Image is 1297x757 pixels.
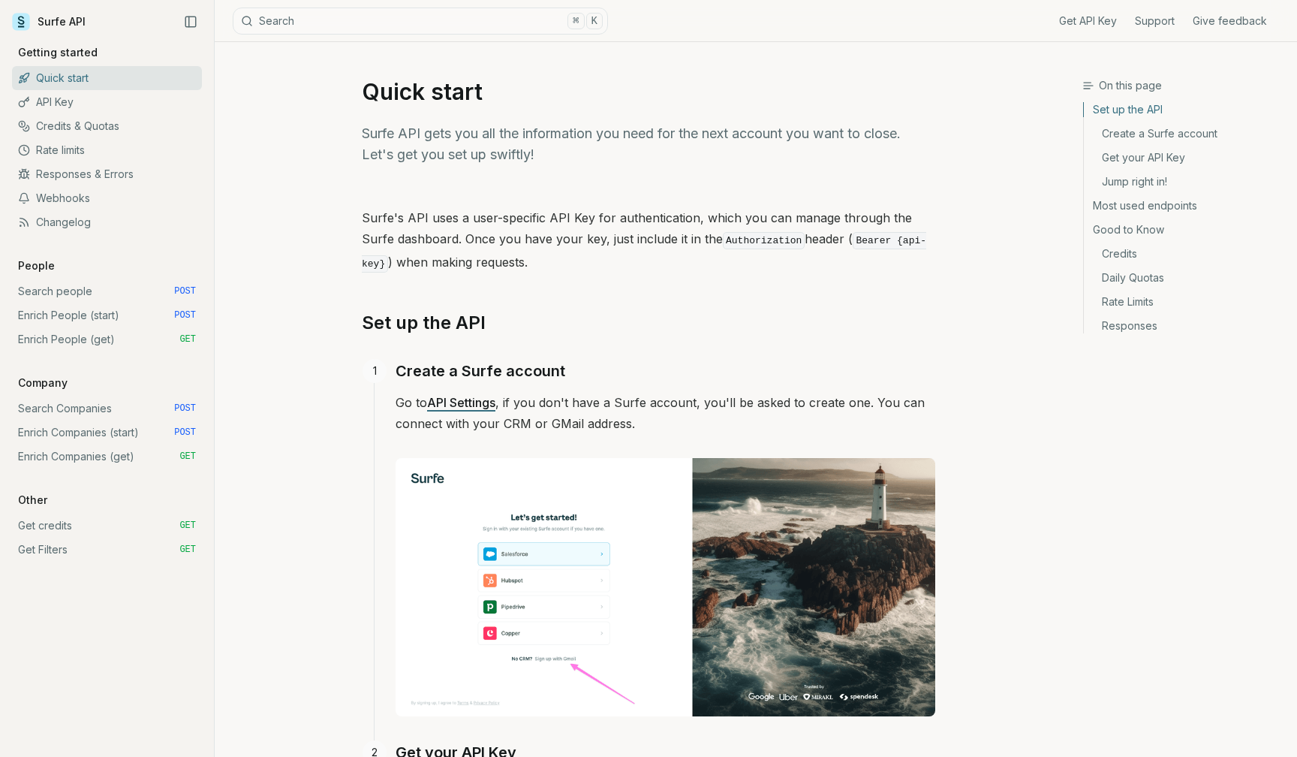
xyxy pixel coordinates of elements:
[12,538,202,562] a: Get Filters GET
[12,514,202,538] a: Get credits GET
[1084,102,1285,122] a: Set up the API
[1084,170,1285,194] a: Jump right in!
[362,123,935,165] p: Surfe API gets you all the information you need for the next account you want to close. Let's get...
[1135,14,1175,29] a: Support
[1084,194,1285,218] a: Most used endpoints
[1084,290,1285,314] a: Rate Limits
[12,375,74,391] p: Company
[12,445,202,469] a: Enrich Companies (get) GET
[427,395,495,410] a: API Settings
[12,66,202,90] a: Quick start
[179,520,196,532] span: GET
[12,279,202,303] a: Search people POST
[174,285,196,297] span: POST
[1059,14,1117,29] a: Get API Key
[12,45,104,60] p: Getting started
[396,392,935,434] p: Go to , if you don't have a Surfe account, you'll be asked to create one. You can connect with yo...
[12,210,202,234] a: Changelog
[1084,266,1285,290] a: Daily Quotas
[12,114,202,138] a: Credits & Quotas
[396,458,935,716] img: Image
[723,232,805,249] code: Authorization
[396,359,565,383] a: Create a Surfe account
[586,13,603,29] kbd: K
[174,427,196,439] span: POST
[12,138,202,162] a: Rate limits
[233,8,608,35] button: Search⌘K
[12,421,202,445] a: Enrich Companies (start) POST
[567,13,584,29] kbd: ⌘
[12,303,202,327] a: Enrich People (start) POST
[1084,122,1285,146] a: Create a Surfe account
[12,162,202,186] a: Responses & Errors
[174,309,196,321] span: POST
[12,327,202,351] a: Enrich People (get) GET
[12,90,202,114] a: API Key
[12,493,53,508] p: Other
[12,11,86,33] a: Surfe API
[12,397,202,421] a: Search Companies POST
[179,11,202,33] button: Collapse Sidebar
[1084,242,1285,266] a: Credits
[1084,146,1285,170] a: Get your API Key
[362,207,935,275] p: Surfe's API uses a user-specific API Key for authentication, which you can manage through the Sur...
[179,333,196,345] span: GET
[362,311,486,335] a: Set up the API
[179,451,196,463] span: GET
[174,403,196,415] span: POST
[1082,78,1285,93] h3: On this page
[12,258,61,273] p: People
[1084,218,1285,242] a: Good to Know
[1193,14,1267,29] a: Give feedback
[179,544,196,556] span: GET
[362,78,935,105] h1: Quick start
[1084,314,1285,333] a: Responses
[12,186,202,210] a: Webhooks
